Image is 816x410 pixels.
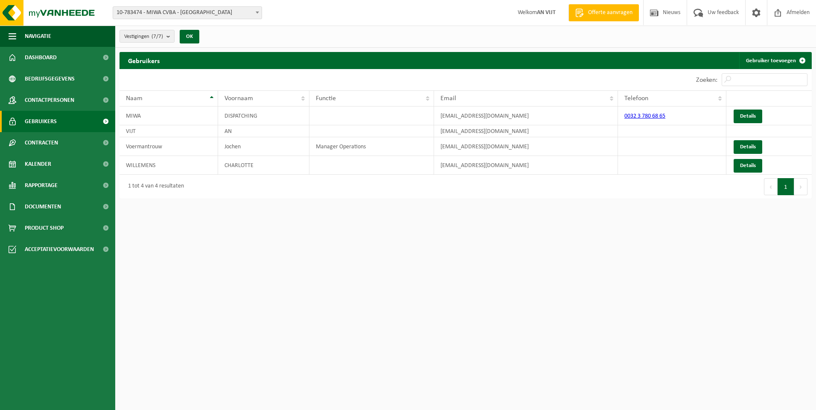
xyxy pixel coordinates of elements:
[218,107,309,125] td: DISPATCHING
[25,196,61,217] span: Documenten
[434,156,618,175] td: [EMAIL_ADDRESS][DOMAIN_NAME]
[25,47,57,68] span: Dashboard
[218,156,309,175] td: CHARLOTTE
[734,110,762,123] a: Details
[119,107,218,125] td: MIWA
[624,95,648,102] span: Telefoon
[537,9,556,16] strong: AN VIJT
[119,156,218,175] td: WILLEMENS
[434,125,618,137] td: [EMAIL_ADDRESS][DOMAIN_NAME]
[126,95,143,102] span: Naam
[794,178,807,195] button: Next
[218,125,309,137] td: AN
[568,4,639,21] a: Offerte aanvragen
[434,107,618,125] td: [EMAIL_ADDRESS][DOMAIN_NAME]
[124,179,184,194] div: 1 tot 4 van 4 resultaten
[25,111,57,132] span: Gebruikers
[25,68,75,90] span: Bedrijfsgegevens
[119,30,175,43] button: Vestigingen(7/7)
[113,6,262,19] span: 10-783474 - MIWA CVBA - SINT-NIKLAAS
[25,132,58,153] span: Contracten
[586,9,635,17] span: Offerte aanvragen
[764,178,778,195] button: Previous
[696,77,717,84] label: Zoeken:
[739,52,811,69] a: Gebruiker toevoegen
[734,140,762,154] a: Details
[4,391,143,410] iframe: chat widget
[180,30,199,43] button: OK
[624,113,665,119] a: 0032 3 780 68 65
[119,125,218,137] td: VIJT
[25,26,51,47] span: Navigatie
[25,217,64,239] span: Product Shop
[316,95,336,102] span: Functie
[778,178,794,195] button: 1
[124,30,163,43] span: Vestigingen
[218,137,309,156] td: Jochen
[152,34,163,39] count: (7/7)
[119,137,218,156] td: Voermantrouw
[434,137,618,156] td: [EMAIL_ADDRESS][DOMAIN_NAME]
[734,159,762,173] a: Details
[25,90,74,111] span: Contactpersonen
[25,153,51,175] span: Kalender
[25,175,58,196] span: Rapportage
[25,239,94,260] span: Acceptatievoorwaarden
[440,95,456,102] span: Email
[309,137,434,156] td: Manager Operations
[119,52,168,69] h2: Gebruikers
[224,95,253,102] span: Voornaam
[113,7,262,19] span: 10-783474 - MIWA CVBA - SINT-NIKLAAS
